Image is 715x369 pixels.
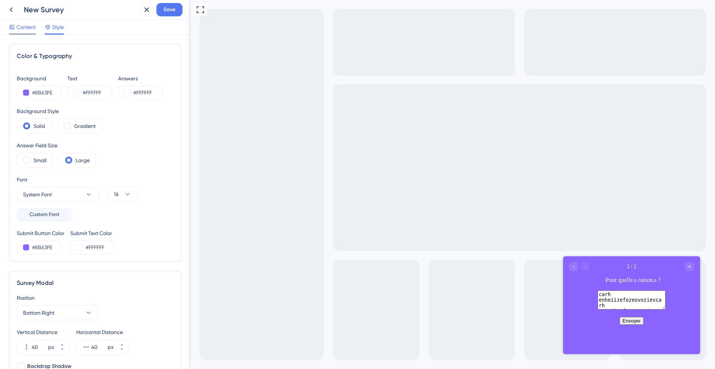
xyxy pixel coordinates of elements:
[108,343,114,352] div: px
[17,328,69,337] div: Vertical Distance
[17,141,96,150] div: Answer Field Size
[67,74,112,83] div: Text
[23,308,54,317] span: Bottom Right
[17,208,72,221] button: Custom Font
[17,107,102,116] div: Background Style
[76,328,128,337] div: Horizontal Distance
[17,229,64,238] div: Submit Button Color
[118,74,163,83] div: Answers
[34,156,47,165] label: Small
[32,343,47,352] input: px
[48,343,54,352] div: px
[156,3,182,16] button: Save
[76,156,90,165] label: Large
[17,74,61,83] div: Background
[74,122,96,131] label: Gradient
[108,187,137,202] button: 16
[34,122,45,131] label: Solid
[70,229,115,238] div: Submit Text Color
[115,347,128,354] button: px
[115,340,128,347] button: px
[17,52,174,61] div: Color & Typography
[17,187,99,202] button: System Font
[52,23,64,32] span: Style
[16,23,36,32] span: Content
[372,256,509,354] iframe: UserGuiding Survey
[17,305,99,320] button: Bottom Right
[55,347,69,354] button: px
[23,190,52,199] span: System Font
[17,293,174,302] div: Position
[29,210,59,219] span: Custom Font
[17,279,174,288] div: Survey Modal
[24,4,137,15] div: New Survey
[55,340,69,347] button: px
[17,175,99,184] div: Font
[114,190,119,199] span: 16
[163,5,175,14] span: Save
[91,343,106,352] input: px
